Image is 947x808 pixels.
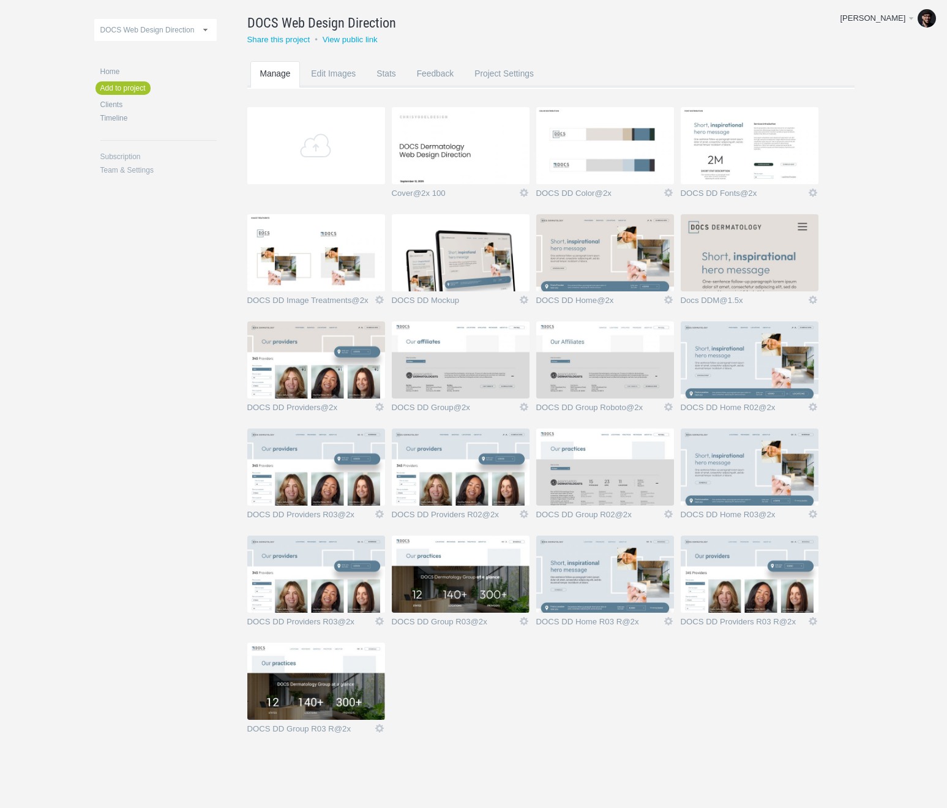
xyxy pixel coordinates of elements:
[100,114,217,122] a: Timeline
[301,61,365,110] a: Edit Images
[374,616,385,627] a: Icon
[247,536,385,613] img: chrisvogeldesign_79lond_thumb.jpg
[392,296,518,309] a: DOCS DD Mockup
[247,618,374,630] a: DOCS DD Providers R03@2x
[247,643,385,720] img: chrisvogeldesign_wdahpa_thumb.jpg
[247,296,374,309] a: DOCS DD Image Treatments@2x
[323,35,378,44] a: View public link
[663,509,674,520] a: Icon
[681,321,818,398] img: chrisvogeldesign_md7nuv_thumb.jpg
[536,296,663,309] a: DOCS DD Home@2x
[681,428,818,506] img: chrisvogeldesign_cumg19_thumb.jpg
[681,296,807,309] a: Docs DDM@1.5x
[374,723,385,734] a: Icon
[374,509,385,520] a: Icon
[807,616,818,627] a: Icon
[100,153,217,160] a: Subscription
[247,13,396,32] span: DOCS Web Design Direction
[315,35,318,44] small: •
[536,403,663,416] a: DOCS DD Group Roboto@2x
[831,6,941,31] a: [PERSON_NAME]
[392,618,518,630] a: DOCS DD Group R03@2x
[681,189,807,201] a: DOCS DD Fonts@2x
[247,321,385,398] img: chrisvogeldesign_in1m3h_thumb.jpg
[374,294,385,305] a: Icon
[247,214,385,291] img: chrisvogeldesign_af8prp_thumb.jpg
[247,725,374,737] a: DOCS DD Group R03 R@2x
[681,403,807,416] a: DOCS DD Home R02@2x
[663,616,674,627] a: Icon
[536,107,674,184] img: chrisvogeldesign_6udo2c_thumb.jpg
[247,428,385,506] img: chrisvogeldesign_wtvxt2_thumb.jpg
[250,61,301,110] a: Manage
[807,187,818,198] a: Icon
[518,294,530,305] a: Icon
[100,26,195,34] span: DOCS Web Design Direction
[536,536,674,613] img: chrisvogeldesign_5mrrxw_thumb.jpg
[392,428,530,506] img: chrisvogeldesign_4o72wq_thumb.jpg
[536,511,663,523] a: DOCS DD Group R02@2x
[536,189,663,201] a: DOCS DD Color@2x
[681,214,818,291] img: chrisvogeldesign_hy0yrm_thumb.jpg
[95,81,151,95] a: Add to project
[536,428,674,506] img: chrisvogeldesign_juh9g2_thumb.jpg
[247,511,374,523] a: DOCS DD Providers R03@2x
[681,536,818,613] img: chrisvogeldesign_d1mcyw_thumb.jpg
[536,618,663,630] a: DOCS DD Home R03 R@2x
[536,214,674,291] img: chrisvogeldesign_7p711k_thumb.jpg
[392,511,518,523] a: DOCS DD Providers R02@2x
[681,107,818,184] img: chrisvogeldesign_76nf4t_thumb.jpg
[840,12,907,24] div: [PERSON_NAME]
[918,9,936,28] img: 92eb35ed87f91d1fb6414213ce0690d5
[807,294,818,305] a: Icon
[392,107,530,184] img: chrisvogeldesign_mx9uw6_thumb.jpg
[518,616,530,627] a: Icon
[392,403,518,416] a: DOCS DD Group@2x
[518,402,530,413] a: Icon
[465,61,544,110] a: Project Settings
[392,214,530,291] img: chrisvogeldesign_6yqslr_thumb.jpg
[247,13,824,32] a: DOCS Web Design Direction
[247,403,374,416] a: DOCS DD Providers@2x
[392,321,530,398] img: chrisvogeldesign_g9o5is_thumb.jpg
[663,187,674,198] a: Icon
[807,402,818,413] a: Icon
[681,511,807,523] a: DOCS DD Home R03@2x
[663,294,674,305] a: Icon
[536,321,674,398] img: chrisvogeldesign_8sgxbu_thumb.jpg
[663,402,674,413] a: Icon
[247,107,385,184] a: Add
[518,509,530,520] a: Icon
[247,35,310,44] a: Share this project
[374,402,385,413] a: Icon
[518,187,530,198] a: Icon
[407,61,464,110] a: Feedback
[807,509,818,520] a: Icon
[681,618,807,630] a: DOCS DD Providers R03 R@2x
[367,61,405,110] a: Stats
[100,101,217,108] a: Clients
[100,166,217,174] a: Team & Settings
[392,536,530,613] img: chrisvogeldesign_qpi4x1_thumb.jpg
[392,189,518,201] a: Cover@2x 100
[100,68,217,75] a: Home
